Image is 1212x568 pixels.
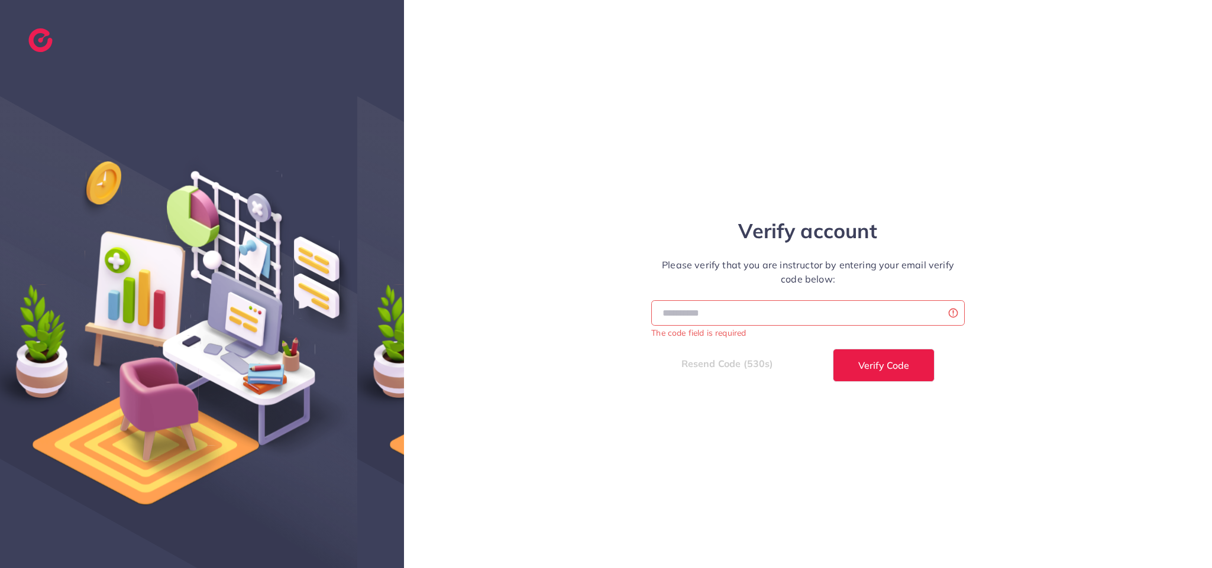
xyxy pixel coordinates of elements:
h1: Verify account [651,219,965,244]
p: Please verify that you are instructor by entering your email verify code below: [651,258,965,286]
button: Verify Code [833,349,935,382]
small: The code field is required [651,327,746,337]
span: Verify Code [858,361,909,370]
img: logo [28,28,53,52]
